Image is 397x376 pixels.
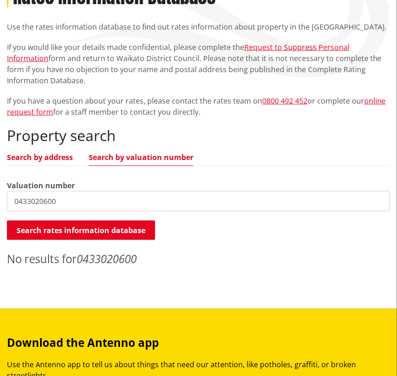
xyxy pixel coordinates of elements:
a: Request to Suppress Personal Information [7,42,349,63]
a: Search by valuation number [89,154,193,161]
p: Use the rates information database to find out rates information about property in the [GEOGRAPHI... [7,21,390,32]
h3: Download the Antenno app [7,337,390,350]
em: 0433020600 [77,251,137,266]
iframe: Messenger Launcher [355,337,388,370]
p: If you would like your details made confidential, please complete the form and return to Waikato ... [7,42,390,86]
a: Search by address [7,154,73,161]
label: Valuation number [7,180,75,191]
a: online request form [7,96,386,117]
p: No results for [7,251,390,267]
a: 0800 492 452 [262,96,307,106]
h2: Property search [7,127,390,144]
input: e.g. 03920/020.01A [7,191,390,211]
button: Search rates information database [7,221,155,240]
p: If you have a question about your rates, please contact the rates team on or complete our for a s... [7,95,390,117]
